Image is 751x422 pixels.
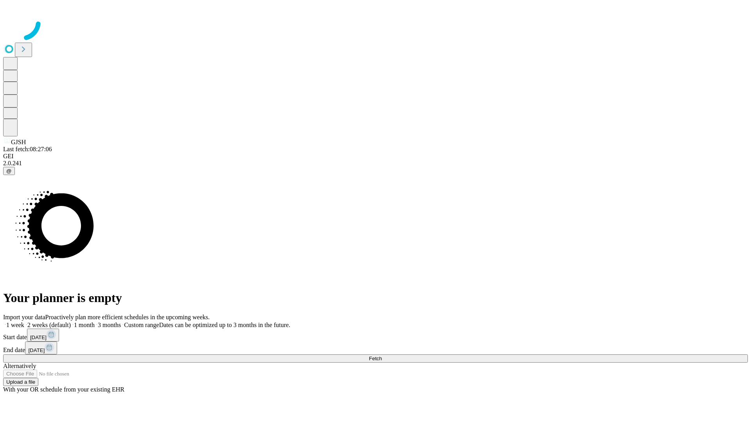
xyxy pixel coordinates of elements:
[28,347,45,353] span: [DATE]
[3,378,38,386] button: Upload a file
[3,329,748,342] div: Start date
[6,322,24,328] span: 1 week
[25,342,57,354] button: [DATE]
[3,153,748,160] div: GEI
[3,291,748,305] h1: Your planner is empty
[3,386,124,393] span: With your OR schedule from your existing EHR
[3,146,52,152] span: Last fetch: 08:27:06
[6,168,12,174] span: @
[45,314,210,320] span: Proactively plan more efficient schedules in the upcoming weeks.
[124,322,159,328] span: Custom range
[11,139,26,145] span: GJSH
[74,322,95,328] span: 1 month
[3,160,748,167] div: 2.0.241
[3,363,36,369] span: Alternatively
[27,322,71,328] span: 2 weeks (default)
[3,354,748,363] button: Fetch
[98,322,121,328] span: 3 months
[159,322,290,328] span: Dates can be optimized up to 3 months in the future.
[30,334,47,340] span: [DATE]
[27,329,59,342] button: [DATE]
[369,356,382,361] span: Fetch
[3,314,45,320] span: Import your data
[3,167,15,175] button: @
[3,342,748,354] div: End date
